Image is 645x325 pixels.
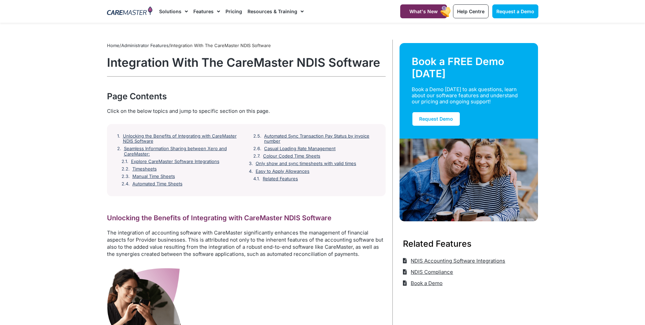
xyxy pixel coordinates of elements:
[457,8,485,14] span: Help Centre
[131,159,219,164] a: Explore CareMaster Software Integrations
[403,266,453,278] a: NDIS Compliance
[492,4,538,18] a: Request a Demo
[419,116,453,122] span: Request Demo
[107,229,386,258] p: The integration of accounting software with CareMaster significantly enhances the management of f...
[263,154,320,159] a: Colour Coded Time Sheets
[107,55,386,69] h1: Integration With The CareMaster NDIS Software
[263,176,298,182] a: Related Features
[107,214,386,222] h2: Unlocking the Benefits of Integrating with CareMaster NDIS Software
[107,6,153,17] img: CareMaster Logo
[264,134,375,144] a: Automated Sync Transaction Pay Status by invoice number
[412,86,518,105] div: Book a Demo [DATE] to ask questions, learn about our software features and understand our pricing...
[123,134,244,144] a: Unlocking the Benefits of Integrating with CareMaster NDIS Software
[409,255,505,266] span: NDIS Accounting Software Integrations
[170,43,271,48] span: Integration With The CareMaster NDIS Software
[412,111,460,126] a: Request Demo
[400,4,447,18] a: What's New
[400,139,538,221] img: Support Worker and NDIS Participant out for a coffee.
[453,4,489,18] a: Help Centre
[409,278,443,289] span: Book a Demo
[496,8,534,14] span: Request a Demo
[264,146,336,151] a: Casual Loading Rate Management
[132,181,182,187] a: Automated Time Sheets
[409,266,453,278] span: NDIS Compliance
[256,169,309,174] a: Easy to Apply Allowances
[107,43,271,48] span: / /
[124,146,244,157] a: Seamless Information Sharing between Xero and CareMaster:
[121,43,169,48] a: Administrator Features
[256,161,356,166] a: Only show and sync timesheets with valid times
[132,174,175,179] a: Manual Time Sheets
[403,278,443,289] a: Book a Demo
[107,43,120,48] a: Home
[403,238,535,250] h3: Related Features
[409,8,438,14] span: What's New
[107,90,386,102] div: Page Contents
[412,55,526,80] div: Book a FREE Demo [DATE]
[107,107,386,115] div: Click on the below topics and jump to specific section on this page.
[403,255,506,266] a: NDIS Accounting Software Integrations
[132,166,157,172] a: Timesheets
